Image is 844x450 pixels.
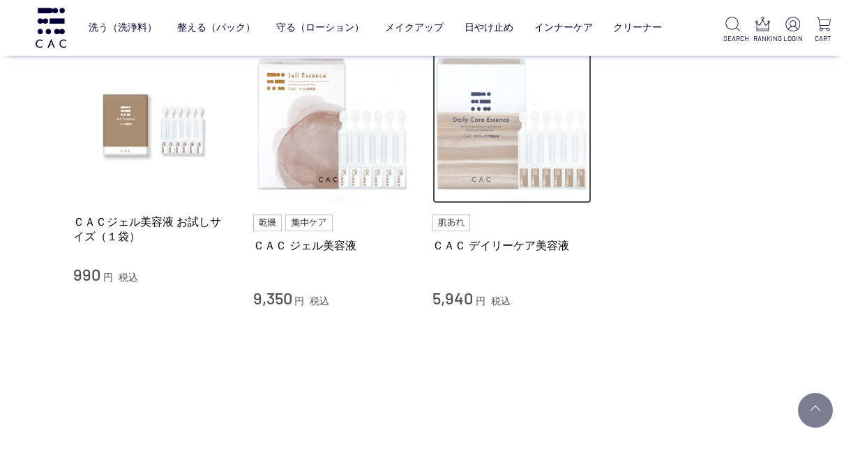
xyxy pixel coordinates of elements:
span: 9,350 [253,288,292,308]
img: logo [33,8,68,47]
span: 5,940 [432,288,473,308]
a: SEARCH [723,17,743,44]
a: ＣＡＣ ジェル美容液 [253,238,412,253]
p: RANKING [753,33,773,44]
span: 円 [476,295,485,307]
span: 税込 [310,295,329,307]
p: LOGIN [783,33,803,44]
a: メイクアップ [385,11,444,45]
a: インナーケア [534,11,593,45]
a: 整える（パック） [177,11,255,45]
span: 円 [294,295,304,307]
a: LOGIN [783,17,803,44]
span: 円 [103,272,113,283]
img: 集中ケア [285,215,333,231]
a: RANKING [753,17,773,44]
img: ＣＡＣジェル美容液 お試しサイズ（１袋） [73,45,232,204]
span: 税込 [491,295,511,307]
p: SEARCH [723,33,743,44]
span: 税込 [119,272,138,283]
a: ＣＡＣジェル美容液 お試しサイズ（１袋） [73,215,232,245]
a: CART [813,17,833,44]
p: CART [813,33,833,44]
a: 洗う（洗浄料） [89,11,157,45]
span: 990 [73,264,100,284]
img: ＣＡＣ デイリーケア美容液 [432,45,591,204]
a: クリーナー [613,11,662,45]
img: 乾燥 [253,215,282,231]
a: 守る（ローション） [276,11,364,45]
img: ＣＡＣ ジェル美容液 [253,45,412,204]
a: 日やけ止め [465,11,513,45]
a: ＣＡＣ デイリーケア美容液 [432,238,591,253]
img: 肌あれ [432,215,470,231]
